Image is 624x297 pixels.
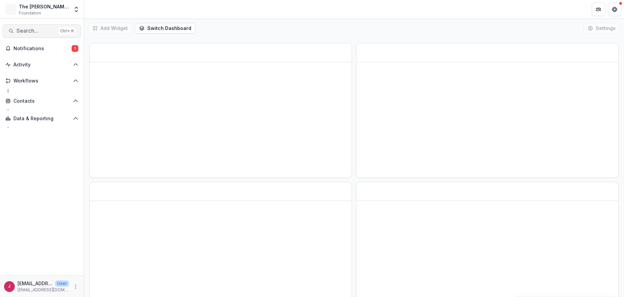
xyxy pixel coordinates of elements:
span: Foundation [19,10,41,16]
button: Get Help [608,3,621,16]
div: The [PERSON_NAME] Foundation [19,3,69,10]
p: [EMAIL_ADDRESS][DOMAIN_NAME] [17,287,69,293]
button: Open Contacts [3,96,81,106]
button: Partners [592,3,605,16]
div: Ctrl + K [59,27,75,35]
span: Activity [13,62,70,68]
span: Workflows [13,78,70,84]
button: Open Data & Reporting [3,113,81,124]
div: jcline@bolickfoundation.org [8,284,11,289]
button: Open Activity [3,59,81,70]
button: Open entity switcher [72,3,81,16]
p: [EMAIL_ADDRESS][DOMAIN_NAME] [17,280,52,287]
button: Search... [3,24,81,38]
button: Notifications1 [3,43,81,54]
span: 1 [72,45,78,52]
span: Search... [16,28,56,34]
nav: breadcrumb [87,4,115,14]
button: Settings [583,23,620,34]
button: More [72,283,80,291]
span: Notifications [13,46,72,52]
p: User [55,280,69,287]
button: Open Workflows [3,75,81,86]
span: Data & Reporting [13,116,70,122]
button: Add Widget [88,23,132,34]
button: Switch Dashboard [135,23,196,34]
span: Contacts [13,98,70,104]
